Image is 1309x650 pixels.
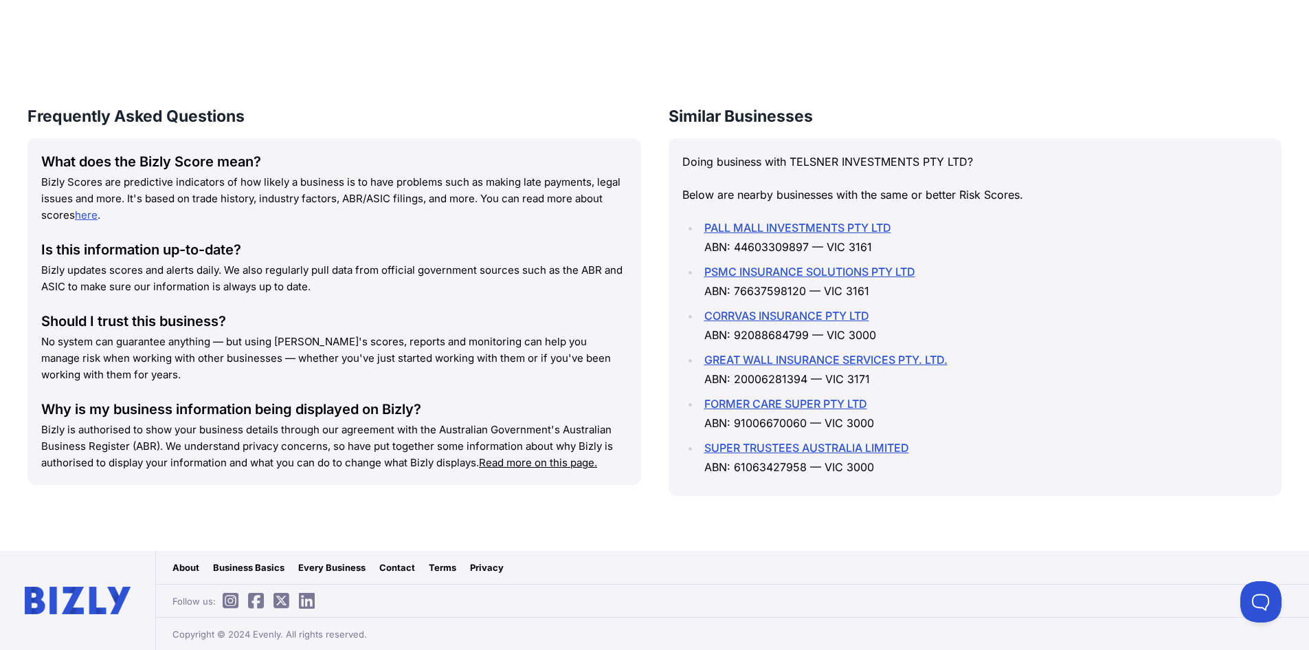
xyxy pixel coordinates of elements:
a: Terms [429,561,456,574]
span: Copyright © 2024 Evenly. All rights reserved. [172,627,367,641]
p: Bizly updates scores and alerts daily. We also regularly pull data from official government sourc... [41,262,627,295]
a: Read more on this page. [479,456,597,469]
div: Is this information up-to-date? [41,240,627,259]
a: PALL MALL INVESTMENTS PTY LTD [704,221,891,235]
div: Should I trust this business? [41,312,627,331]
p: Below are nearby businesses with the same or better Risk Scores. [682,185,1268,204]
li: ABN: 44603309897 — VIC 3161 [700,218,1268,257]
div: What does the Bizly Score mean? [41,152,627,171]
h3: Frequently Asked Questions [27,105,641,127]
li: ABN: 76637598120 — VIC 3161 [700,262,1268,301]
li: ABN: 92088684799 — VIC 3000 [700,306,1268,345]
li: ABN: 20006281394 — VIC 3171 [700,350,1268,389]
a: PSMC INSURANCE SOLUTIONS PTY LTD [704,265,915,279]
p: No system can guarantee anything — but using [PERSON_NAME]'s scores, reports and monitoring can h... [41,334,627,383]
div: Why is my business information being displayed on Bizly? [41,400,627,419]
a: CORRVAS INSURANCE PTY LTD [704,309,869,323]
a: FORMER CARE SUPER PTY LTD [704,397,867,411]
p: Bizly is authorised to show your business details through our agreement with the Australian Gover... [41,422,627,471]
a: SUPER TRUSTEES AUSTRALIA LIMITED [704,441,909,455]
p: Doing business with TELSNER INVESTMENTS PTY LTD? [682,152,1268,171]
iframe: Toggle Customer Support [1240,581,1282,622]
h3: Similar Businesses [669,105,1282,127]
a: GREAT WALL INSURANCE SERVICES PTY. LTD. [704,353,948,367]
a: About [172,561,199,574]
a: Every Business [298,561,366,574]
li: ABN: 91006670060 — VIC 3000 [700,394,1268,433]
a: here [75,208,98,221]
a: Privacy [470,561,504,574]
span: Follow us: [172,594,322,608]
p: Bizly Scores are predictive indicators of how likely a business is to have problems such as makin... [41,174,627,224]
li: ABN: 61063427958 — VIC 3000 [700,438,1268,477]
a: Business Basics [213,561,284,574]
a: Contact [379,561,415,574]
